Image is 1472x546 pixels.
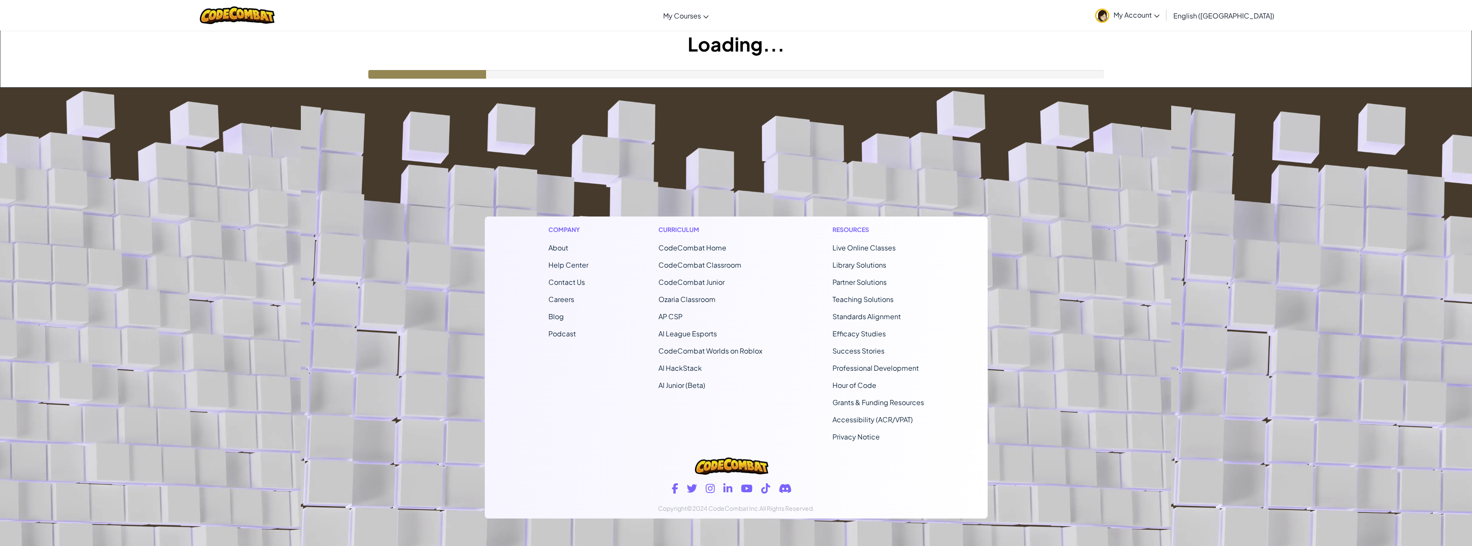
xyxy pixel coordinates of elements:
[658,381,705,390] a: AI Junior (Beta)
[759,504,814,512] span: All Rights Reserved.
[832,312,901,321] a: Standards Alignment
[832,329,886,338] a: Efficacy Studies
[548,295,574,304] a: Careers
[548,260,588,269] a: Help Center
[832,346,884,355] a: Success Stories
[658,346,762,355] a: CodeCombat Worlds on Roblox
[687,504,759,512] span: ©2024 CodeCombat Inc.
[832,260,886,269] a: Library Solutions
[1091,2,1164,29] a: My Account
[548,225,588,234] h1: Company
[1095,9,1109,23] img: avatar
[658,225,762,234] h1: Curriculum
[832,398,924,407] a: Grants & Funding Resources
[832,432,880,441] a: Privacy Notice
[658,243,726,252] span: CodeCombat Home
[0,31,1472,57] h1: Loading...
[658,504,687,512] span: Copyright
[659,4,713,27] a: My Courses
[1169,4,1279,27] a: English ([GEOGRAPHIC_DATA])
[832,225,924,234] h1: Resources
[832,295,894,304] a: Teaching Solutions
[1173,11,1274,20] span: English ([GEOGRAPHIC_DATA])
[695,458,768,475] img: CodeCombat logo
[832,381,876,390] a: Hour of Code
[663,11,701,20] span: My Courses
[658,260,741,269] a: CodeCombat Classroom
[658,312,682,321] a: AP CSP
[1114,10,1160,19] span: My Account
[832,243,896,252] a: Live Online Classes
[832,415,913,424] a: Accessibility (ACR/VPAT)
[658,329,717,338] a: AI League Esports
[548,278,585,287] span: Contact Us
[832,278,887,287] a: Partner Solutions
[658,363,702,372] a: AI HackStack
[658,278,725,287] a: CodeCombat Junior
[548,329,576,338] a: Podcast
[548,312,564,321] a: Blog
[200,6,275,24] img: CodeCombat logo
[548,243,568,252] a: About
[658,295,716,304] a: Ozaria Classroom
[832,363,919,372] a: Professional Development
